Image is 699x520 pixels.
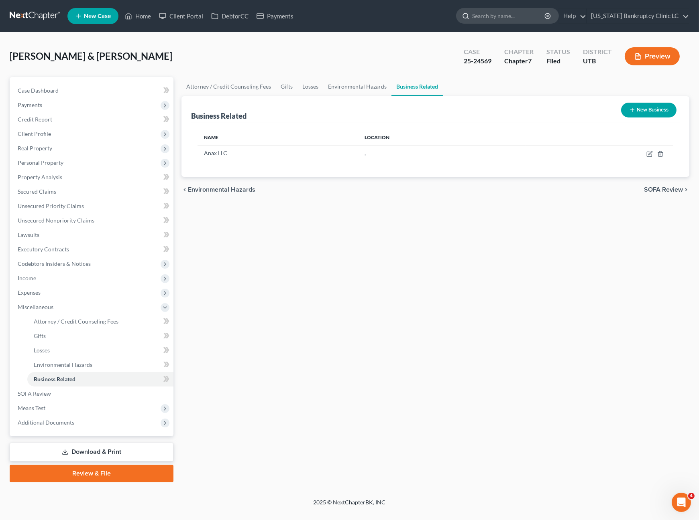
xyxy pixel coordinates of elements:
[18,260,91,267] span: Codebtors Insiders & Notices
[504,57,534,66] div: Chapter
[10,443,173,461] a: Download & Print
[34,347,50,354] span: Losses
[27,372,173,386] a: Business Related
[625,47,680,65] button: Preview
[27,343,173,358] a: Losses
[276,77,298,96] a: Gifts
[587,9,689,23] a: [US_STATE] Bankruptcy Clinic LC
[472,8,546,23] input: Search by name...
[10,50,172,62] span: [PERSON_NAME] & [PERSON_NAME]
[18,202,84,209] span: Unsecured Priority Claims
[11,112,173,127] a: Credit Report
[528,57,532,65] span: 7
[644,186,683,193] span: SOFA Review
[504,47,534,57] div: Chapter
[18,217,94,224] span: Unsecured Nonpriority Claims
[11,83,173,98] a: Case Dashboard
[11,228,173,242] a: Lawsuits
[18,87,59,94] span: Case Dashboard
[18,304,53,310] span: Miscellaneous
[365,134,389,140] span: Location
[644,186,689,193] button: SOFA Review chevron_right
[18,405,45,411] span: Means Test
[18,289,41,296] span: Expenses
[121,498,579,513] div: 2025 © NextChapterBK, INC
[11,170,173,184] a: Property Analysis
[181,186,255,193] button: chevron_left Environmental Hazards
[34,318,118,325] span: Attorney / Credit Counseling Fees
[18,116,52,123] span: Credit Report
[323,77,391,96] a: Environmental Hazards
[204,150,227,156] span: Anax LLC
[191,111,247,121] div: Business Related
[181,77,276,96] a: Attorney / Credit Counseling Fees
[621,103,677,117] button: New Business
[683,186,689,193] i: chevron_right
[365,150,366,156] span: ,
[18,101,42,108] span: Payments
[34,376,75,382] span: Business Related
[464,57,491,66] div: 25-24569
[181,186,188,193] i: chevron_left
[559,9,586,23] a: Help
[34,332,46,339] span: Gifts
[34,361,92,368] span: Environmental Hazards
[18,246,69,253] span: Executory Contracts
[18,174,62,180] span: Property Analysis
[18,419,74,426] span: Additional Documents
[464,47,491,57] div: Case
[688,493,695,499] span: 4
[18,390,51,397] span: SOFA Review
[204,134,218,140] span: Name
[11,386,173,401] a: SOFA Review
[253,9,298,23] a: Payments
[27,329,173,343] a: Gifts
[583,57,612,66] div: UTB
[10,465,173,482] a: Review & File
[546,57,570,66] div: Filed
[391,77,443,96] a: Business Related
[11,199,173,213] a: Unsecured Priority Claims
[27,358,173,372] a: Environmental Hazards
[672,493,691,512] iframe: Intercom live chat
[18,188,56,195] span: Secured Claims
[155,9,207,23] a: Client Portal
[11,213,173,228] a: Unsecured Nonpriority Claims
[84,13,111,19] span: New Case
[546,47,570,57] div: Status
[121,9,155,23] a: Home
[11,184,173,199] a: Secured Claims
[18,275,36,281] span: Income
[188,186,255,193] span: Environmental Hazards
[11,242,173,257] a: Executory Contracts
[18,130,51,137] span: Client Profile
[27,314,173,329] a: Attorney / Credit Counseling Fees
[207,9,253,23] a: DebtorCC
[298,77,323,96] a: Losses
[18,145,52,152] span: Real Property
[18,159,63,166] span: Personal Property
[18,231,39,238] span: Lawsuits
[583,47,612,57] div: District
